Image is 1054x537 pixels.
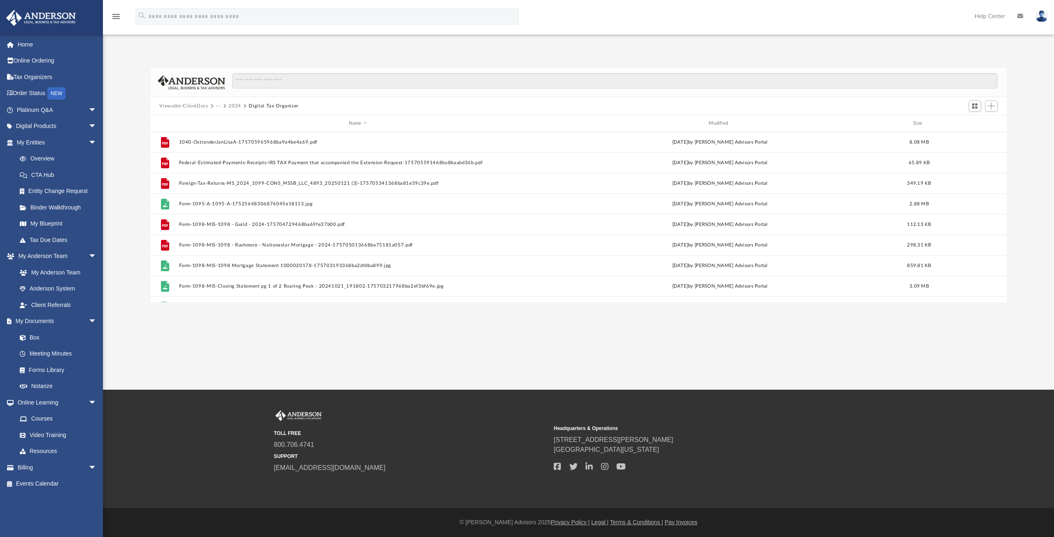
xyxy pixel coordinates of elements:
[12,411,105,427] a: Courses
[274,430,548,437] small: TOLL FREE
[12,346,105,362] a: Meeting Minutes
[232,73,997,89] input: Search files and folders
[541,200,899,208] div: [DATE] by [PERSON_NAME] Advisors Portal
[179,139,537,145] button: 1040-OstranderJanLisaA-175705965968ba9a4be4a69.pdf
[907,263,931,268] span: 859.81 KB
[551,519,590,525] a: Privacy Policy |
[178,120,537,127] div: Name
[969,100,981,112] button: Switch to Grid View
[541,221,899,228] div: [DATE] by [PERSON_NAME] Advisors Portal
[111,16,121,21] a: menu
[12,297,105,313] a: Client Referrals
[4,10,78,26] img: Anderson Advisors Platinum Portal
[12,216,105,232] a: My Blueprint
[229,102,241,110] button: 2024
[554,446,659,453] a: [GEOGRAPHIC_DATA][US_STATE]
[12,362,101,378] a: Forms Library
[12,427,101,443] a: Video Training
[89,118,105,135] span: arrow_drop_down
[6,394,105,411] a: Online Learningarrow_drop_down
[12,264,101,281] a: My Anderson Team
[12,199,109,216] a: Binder Walkthrough
[665,519,697,525] a: Pay Invoices
[179,242,537,248] button: Form-1098-MIS-1098 - Rushmore - Nationastar Mortgage - 2024-175705013668ba75181a057.pdf
[179,160,537,165] button: Federal-Estimated-Payments-Receipts-IRS TAX Payment that accompanied the Extension Request-175705...
[179,263,537,268] button: Form-1098-MIS-1098 Mortgage Statement 1000020178-175703193368ba2dfdba899.jpg
[89,248,105,265] span: arrow_drop_down
[151,132,1007,302] div: grid
[12,151,109,167] a: Overview
[12,443,105,460] a: Resources
[274,453,548,460] small: SUPPORT
[909,284,929,288] span: 3.09 MB
[541,242,899,249] div: [DATE] by [PERSON_NAME] Advisors Portal
[541,159,899,167] div: [DATE] by [PERSON_NAME] Advisors Portal
[907,181,931,186] span: 349.19 KB
[541,139,899,146] div: [DATE] by [PERSON_NAME] Advisors Portal
[12,167,109,183] a: CTA Hub
[12,183,109,200] a: Entity Change Request
[89,459,105,476] span: arrow_drop_down
[12,232,109,248] a: Tax Due Dates
[138,11,147,20] i: search
[216,102,221,110] button: ···
[274,410,323,421] img: Anderson Advisors Platinum Portal
[249,102,298,110] button: Digital Tax Organizer
[6,459,109,476] a: Billingarrow_drop_down
[89,394,105,411] span: arrow_drop_down
[908,160,929,165] span: 65.89 KB
[6,102,109,118] a: Platinum Q&Aarrow_drop_down
[6,36,109,53] a: Home
[103,518,1054,527] div: © [PERSON_NAME] Advisors 2025
[902,120,935,127] div: Size
[985,100,998,112] button: Add
[6,134,109,151] a: My Entitiesarrow_drop_down
[154,120,175,127] div: id
[179,201,537,207] button: Form-1095-A-1095-A-17525648306876045e18113.jpg
[939,120,997,127] div: id
[274,464,385,471] a: [EMAIL_ADDRESS][DOMAIN_NAME]
[47,87,65,100] div: NEW
[541,283,899,290] div: [DATE] by [PERSON_NAME] Advisors Portal
[907,222,931,227] span: 112.13 KB
[909,202,929,206] span: 2.88 MB
[554,436,673,443] a: [STREET_ADDRESS][PERSON_NAME]
[6,313,105,330] a: My Documentsarrow_drop_down
[89,134,105,151] span: arrow_drop_down
[179,284,537,289] button: Form-1098-MIS-Closing Statement pg 1 of 2 Roaring Peak - 20241021_191802-175703217968ba2ef3bf69e.jpg
[541,120,899,127] div: Modified
[1035,10,1048,22] img: User Pic
[12,329,101,346] a: Box
[111,12,121,21] i: menu
[89,102,105,119] span: arrow_drop_down
[12,281,105,297] a: Anderson System
[907,243,931,247] span: 298.31 KB
[610,519,663,525] a: Terms & Conditions |
[6,53,109,69] a: Online Ordering
[909,140,929,144] span: 8.08 MB
[6,248,105,265] a: My Anderson Teamarrow_drop_down
[159,102,208,110] button: Viewable-ClientDocs
[89,313,105,330] span: arrow_drop_down
[6,118,109,135] a: Digital Productsarrow_drop_down
[274,441,314,448] a: 800.706.4741
[12,378,105,395] a: Notarize
[6,476,109,492] a: Events Calendar
[541,180,899,187] div: [DATE] by [PERSON_NAME] Advisors Portal
[591,519,609,525] a: Legal |
[6,69,109,85] a: Tax Organizers
[179,222,537,227] button: Form-1098-MIS-1098 - Guild - 2024-175704729468ba69fe37b00.pdf
[541,262,899,270] div: [DATE] by [PERSON_NAME] Advisors Portal
[6,85,109,102] a: Order StatusNEW
[554,425,828,432] small: Headquarters & Operations
[179,181,537,186] button: Foreign-Tax-Returns-MS_2024_1099-CONS_MSSB_LLC_4893_20250121 (3)-175705341368ba81e59c39e.pdf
